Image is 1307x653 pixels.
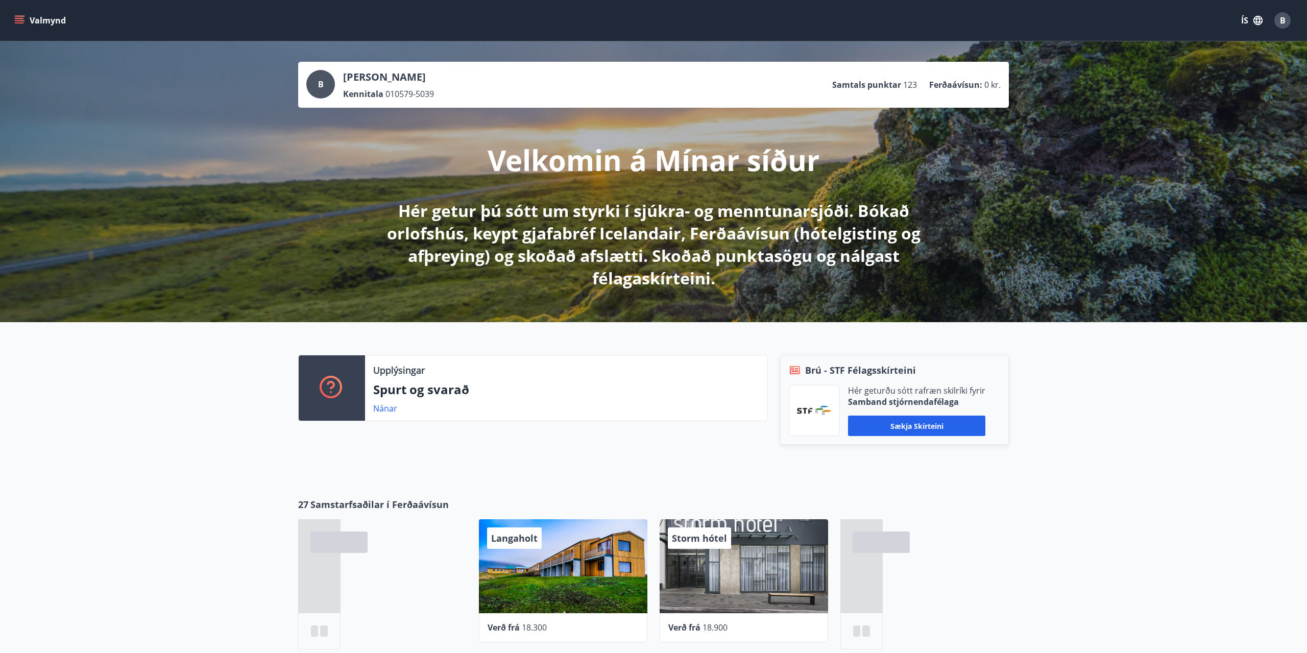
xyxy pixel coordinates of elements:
span: B [318,79,324,90]
button: menu [12,11,70,30]
span: 010579-5039 [385,88,434,100]
span: 123 [903,79,917,90]
span: 0 kr. [984,79,1001,90]
p: Spurt og svarað [373,381,759,398]
button: B [1270,8,1295,33]
p: Hér geturðu sótt rafræn skilríki fyrir [848,385,985,396]
span: Storm hótel [672,532,727,544]
button: Sækja skírteini [848,416,985,436]
span: 18.300 [522,622,547,633]
p: Samtals punktar [832,79,901,90]
span: Verð frá [488,622,520,633]
a: Nánar [373,403,397,414]
span: 27 [298,498,308,511]
span: 18.900 [703,622,728,633]
p: [PERSON_NAME] [343,70,434,84]
img: vjCaq2fThgY3EUYqSgpjEiBg6WP39ov69hlhuPVN.png [797,406,832,415]
p: Upplýsingar [373,364,425,377]
span: Brú - STF Félagsskírteini [805,364,916,377]
span: B [1280,15,1286,26]
p: Hér getur þú sótt um styrki í sjúkra- og menntunarsjóði. Bókað orlofshús, keypt gjafabréf Iceland... [384,200,923,289]
span: Samstarfsaðilar í Ferðaávísun [310,498,449,511]
button: ÍS [1236,11,1268,30]
span: Langaholt [491,532,538,544]
p: Ferðaávísun : [929,79,982,90]
p: Velkomin á Mínar síður [488,140,819,179]
p: Samband stjórnendafélaga [848,396,985,407]
span: Verð frá [668,622,700,633]
p: Kennitala [343,88,383,100]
